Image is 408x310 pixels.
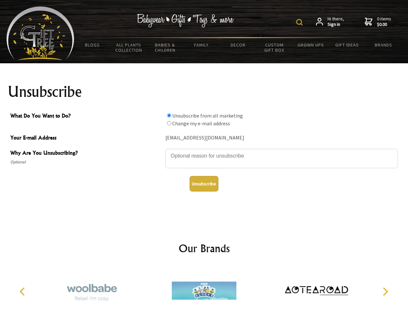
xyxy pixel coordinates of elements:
strong: $0.00 [377,22,391,27]
a: Babies & Children [147,38,183,57]
a: Grown Ups [292,38,329,52]
a: Custom Gift Box [256,38,293,57]
a: All Plants Collection [111,38,147,57]
a: Gift Ideas [329,38,365,52]
span: Why Are You Unsubscribing? [10,149,162,158]
h2: Our Brands [13,241,395,256]
span: 0 items [377,16,391,27]
a: Family [183,38,220,52]
a: BLOGS [74,38,111,52]
input: What Do You Want to Do? [167,113,171,118]
img: Babyware - Gifts - Toys and more... [6,6,74,60]
input: What Do You Want to Do? [167,121,171,125]
a: 0 items$0.00 [365,16,391,27]
button: Unsubscribe [190,176,218,191]
span: What Do You Want to Do? [10,112,162,121]
button: Next [378,284,392,299]
span: Optional [10,158,162,166]
strong: Sign in [328,22,344,27]
img: product search [296,19,303,26]
a: Decor [220,38,256,52]
span: Your E-mail Address [10,134,162,143]
div: [EMAIL_ADDRESS][DOMAIN_NAME] [165,133,398,143]
span: Hi there, [328,16,344,27]
label: Change my e-mail address [172,120,230,127]
a: Brands [365,38,402,52]
textarea: Why Are You Unsubscribing? [165,149,398,168]
img: Babywear - Gifts - Toys & more [137,14,234,27]
h1: Unsubscribe [8,84,401,99]
a: Hi there,Sign in [316,16,344,27]
button: Previous [16,284,30,299]
label: Unsubscribe from all marketing [172,112,243,119]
